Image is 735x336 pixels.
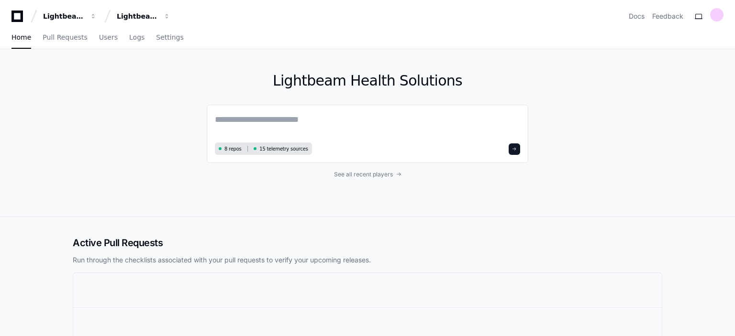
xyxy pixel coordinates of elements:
[259,145,308,152] span: 15 telemetry sources
[39,8,100,25] button: Lightbeam Health
[334,171,393,178] span: See all recent players
[156,34,183,40] span: Settings
[129,27,145,49] a: Logs
[629,11,645,21] a: Docs
[99,27,118,49] a: Users
[99,34,118,40] span: Users
[113,8,174,25] button: Lightbeam Health Solutions
[11,27,31,49] a: Home
[43,27,87,49] a: Pull Requests
[156,27,183,49] a: Settings
[117,11,158,21] div: Lightbeam Health Solutions
[207,72,528,89] h1: Lightbeam Health Solutions
[207,171,528,178] a: See all recent players
[43,11,84,21] div: Lightbeam Health
[652,11,683,21] button: Feedback
[224,145,242,152] span: 8 repos
[43,34,87,40] span: Pull Requests
[11,34,31,40] span: Home
[129,34,145,40] span: Logs
[73,236,662,249] h2: Active Pull Requests
[73,255,662,265] p: Run through the checklists associated with your pull requests to verify your upcoming releases.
